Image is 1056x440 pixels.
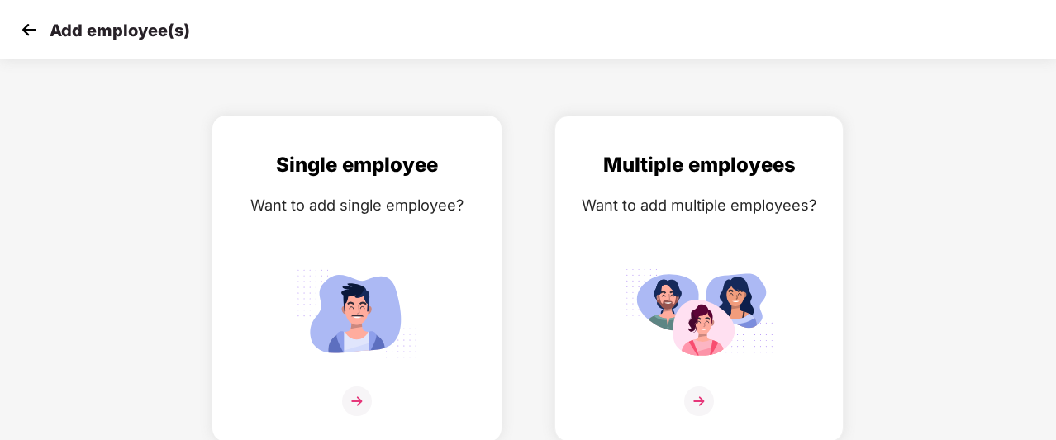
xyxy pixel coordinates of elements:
img: svg+xml;base64,PHN2ZyB4bWxucz0iaHR0cDovL3d3dy53My5vcmcvMjAwMC9zdmciIGlkPSJNdWx0aXBsZV9lbXBsb3llZS... [625,262,773,365]
img: svg+xml;base64,PHN2ZyB4bWxucz0iaHR0cDovL3d3dy53My5vcmcvMjAwMC9zdmciIGlkPSJTaW5nbGVfZW1wbG95ZWUiIH... [283,262,431,365]
img: svg+xml;base64,PHN2ZyB4bWxucz0iaHR0cDovL3d3dy53My5vcmcvMjAwMC9zdmciIHdpZHRoPSIzNiIgaGVpZ2h0PSIzNi... [342,386,372,416]
img: svg+xml;base64,PHN2ZyB4bWxucz0iaHR0cDovL3d3dy53My5vcmcvMjAwMC9zdmciIHdpZHRoPSIzMCIgaGVpZ2h0PSIzMC... [17,17,41,42]
div: Want to add multiple employees? [572,193,826,217]
div: Multiple employees [572,149,826,181]
div: Single employee [230,149,484,181]
p: Add employee(s) [50,21,190,40]
img: svg+xml;base64,PHN2ZyB4bWxucz0iaHR0cDovL3d3dy53My5vcmcvMjAwMC9zdmciIHdpZHRoPSIzNiIgaGVpZ2h0PSIzNi... [684,386,714,416]
div: Want to add single employee? [230,193,484,217]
